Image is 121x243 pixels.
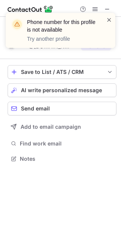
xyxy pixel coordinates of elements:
img: warning [11,18,23,30]
span: Notes [20,155,113,162]
header: Phone number for this profile is not available [27,18,97,34]
button: Send email [8,102,116,115]
button: AI write personalized message [8,83,116,97]
button: Find work email [8,138,116,149]
p: Try another profile [27,35,97,43]
img: ContactOut v5.3.10 [8,5,53,14]
button: Add to email campaign [8,120,116,134]
span: Find work email [20,140,113,147]
span: Add to email campaign [21,124,81,130]
button: Notes [8,153,116,164]
span: Send email [21,106,50,112]
span: AI write personalized message [21,87,102,93]
button: save-profile-one-click [8,65,116,79]
div: Save to List / ATS / CRM [21,69,103,75]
